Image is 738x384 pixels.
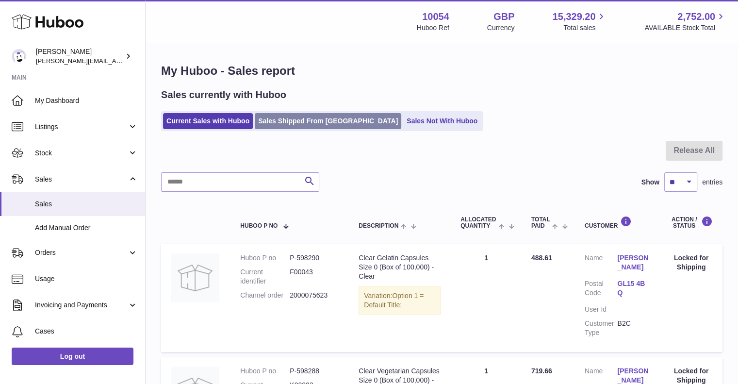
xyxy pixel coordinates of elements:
span: Stock [35,149,128,158]
span: Huboo P no [240,223,278,229]
a: Sales Not With Huboo [403,113,481,129]
span: 2,752.00 [677,10,715,23]
div: [PERSON_NAME] [36,47,123,66]
label: Show [641,178,659,187]
a: [PERSON_NAME] [617,253,650,272]
h2: Sales currently with Huboo [161,88,286,101]
span: [PERSON_NAME][EMAIL_ADDRESS][DOMAIN_NAME] [36,57,195,65]
div: Currency [487,23,515,33]
div: Customer [585,216,650,229]
span: Description [359,223,398,229]
span: Orders [35,248,128,257]
span: 15,329.20 [552,10,595,23]
div: Clear Gelatin Capsules Size 0 (Box of 100,000) - Clear [359,253,441,281]
span: My Dashboard [35,96,138,105]
img: luz@capsuline.com [12,49,26,64]
span: Add Manual Order [35,223,138,233]
div: Action / Status [670,216,713,229]
span: 488.61 [531,254,552,262]
div: Variation: [359,286,441,315]
span: Invoicing and Payments [35,301,128,310]
dd: F00043 [290,267,339,286]
div: Huboo Ref [417,23,449,33]
dt: Channel order [240,291,290,300]
a: GL15 4BQ [617,279,650,298]
span: Sales [35,200,138,209]
dd: 2000075623 [290,291,339,300]
h1: My Huboo - Sales report [161,63,722,79]
strong: GBP [493,10,514,23]
span: Cases [35,327,138,336]
dt: Huboo P no [240,367,290,376]
a: Sales Shipped From [GEOGRAPHIC_DATA] [255,113,401,129]
span: ALLOCATED Quantity [460,217,496,229]
span: Total paid [531,217,550,229]
dt: Current identifier [240,267,290,286]
span: Option 1 = Default Title; [364,292,424,309]
span: Usage [35,274,138,284]
img: no-photo.jpg [171,253,219,302]
span: Sales [35,175,128,184]
span: Total sales [563,23,607,33]
dt: Postal Code [585,279,618,300]
span: AVAILABLE Stock Total [644,23,726,33]
dd: P-598290 [290,253,339,263]
a: 15,329.20 Total sales [552,10,607,33]
strong: 10054 [422,10,449,23]
dt: User Id [585,305,618,314]
a: Current Sales with Huboo [163,113,253,129]
div: Locked for Shipping [670,253,713,272]
dd: B2C [617,319,650,337]
dt: Huboo P no [240,253,290,263]
a: 2,752.00 AVAILABLE Stock Total [644,10,726,33]
a: Log out [12,348,133,365]
dt: Name [585,253,618,274]
span: 719.66 [531,367,552,375]
dt: Customer Type [585,319,618,337]
td: 1 [451,244,522,351]
span: Listings [35,122,128,132]
span: entries [702,178,722,187]
dd: P-598288 [290,367,339,376]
